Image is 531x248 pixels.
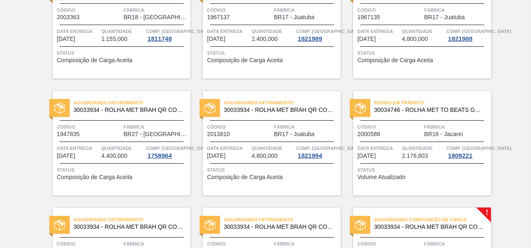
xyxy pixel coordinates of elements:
span: 30033934 - ROLHA MET BRAH QR CODE 021CX105 [73,107,184,113]
span: 2013810 [207,131,230,137]
span: BR27 - Nova Minas [124,131,188,137]
span: Status [57,49,188,57]
img: status [205,103,215,114]
div: 1811748 [146,35,173,42]
a: statusAguardando Faturamento30033934 - ROLHA MET BRAH QR CODE 021CX105Código2013810FábricaBR17 - ... [190,91,341,195]
span: Composição de Carga Aceita [57,57,132,63]
span: Composição de Carga Aceita [207,174,283,180]
span: 15/08/2025 [57,36,75,42]
span: Fábrica [124,123,188,131]
a: Comp. [GEOGRAPHIC_DATA]1758964 [146,144,188,159]
span: Quantidade [252,144,294,152]
span: Quantidade [101,27,144,35]
span: 1967137 [207,14,230,20]
a: Comp. [GEOGRAPHIC_DATA]1809221 [446,144,489,159]
span: 4.800,000 [252,153,278,159]
span: Composição de Carga Aceita [357,57,433,63]
span: Fábrica [124,240,188,248]
span: 01/09/2025 [57,153,75,159]
img: status [355,220,366,230]
span: Aguardando Faturamento [224,99,341,107]
a: statusAguardando Faturamento30033934 - ROLHA MET BRAH QR CODE 021CX105Código1947835FábricaBR27 - ... [40,91,190,195]
span: Código [207,6,272,14]
span: 4.800,000 [402,36,428,42]
span: Código [207,123,272,131]
span: BR17 - Juatuba [274,14,314,20]
span: Código [57,123,121,131]
span: Data entrega [207,144,250,152]
span: Volume Atualizado [357,174,405,180]
img: status [54,220,65,230]
span: 2.176,803 [402,153,428,159]
span: Comp. Carga [296,144,361,152]
span: Quantidade [101,144,144,152]
span: Código [57,240,121,248]
span: Quantidade [402,144,445,152]
span: Data entrega [57,27,99,35]
span: 01/09/2025 [207,36,225,42]
span: 30033934 - ROLHA MET BRAH QR CODE 021CX105 [224,107,334,113]
a: Comp. [GEOGRAPHIC_DATA]1821989 [296,27,339,42]
span: Composição de Carga Aceita [207,57,283,63]
span: Fábrica [274,240,339,248]
span: 30033934 - ROLHA MET BRAH QR CODE 021CX105 [73,224,184,230]
span: Fábrica [274,6,339,14]
span: Pedido em Trânsito [374,99,491,107]
span: Status [207,49,339,57]
span: Quantidade [252,27,294,35]
span: 30034746 - ROLHA MET TO BEATS GREEN MIX [374,107,484,113]
span: Data entrega [357,27,400,35]
span: Comp. Carga [446,144,511,152]
span: 30033934 - ROLHA MET BRAH QR CODE 021CX105 [224,224,334,230]
span: Data entrega [207,27,250,35]
a: Comp. [GEOGRAPHIC_DATA]1821988 [446,27,489,42]
div: 1821989 [296,35,324,42]
div: 1758964 [146,152,173,159]
img: status [205,220,215,230]
span: Fábrica [274,123,339,131]
span: 04/09/2025 [207,153,225,159]
span: Status [357,166,489,174]
a: statusPedido em Trânsito30034746 - ROLHA MET TO BEATS GREEN MIXCódigo2000588FábricaBR16 - Jacareí... [341,91,491,195]
span: Aguardando Faturamento [73,215,190,224]
span: Data entrega [57,144,99,152]
span: Fábrica [424,240,489,248]
span: Quantidade [402,27,445,35]
span: Código [357,6,422,14]
span: Fábrica [424,123,489,131]
span: Comp. Carga [146,144,210,152]
span: 1947835 [57,131,80,137]
a: Comp. [GEOGRAPHIC_DATA]1811748 [146,27,188,42]
span: Aguardando Faturamento [224,215,341,224]
span: Código [357,240,422,248]
span: Comp. Carga [296,27,361,35]
span: 1.155,000 [101,36,127,42]
span: BR16 - Jacareí [424,131,463,137]
span: Composição de Carga Aceita [57,174,132,180]
div: 1809221 [446,152,474,159]
div: 1821994 [296,152,324,159]
span: Código [207,240,272,248]
span: Código [357,123,422,131]
span: BR17 - Juatuba [424,14,465,20]
span: Status [57,166,188,174]
span: Fábrica [424,6,489,14]
img: status [54,103,65,114]
span: 01/09/2025 [357,36,376,42]
span: 1967135 [357,14,380,20]
span: Aguardando Faturamento [73,99,190,107]
span: 4.400,000 [101,153,127,159]
span: BR18 - Pernambuco [124,14,188,20]
span: Código [57,6,121,14]
span: 2000588 [357,131,380,137]
span: 05/09/2025 [357,153,376,159]
span: Status [357,49,489,57]
img: status [355,103,366,114]
span: 2003363 [57,14,80,20]
span: Comp. Carga [146,27,210,35]
a: Comp. [GEOGRAPHIC_DATA]1821994 [296,144,339,159]
span: Comp. Carga [446,27,511,35]
span: 30033934 - ROLHA MET BRAH QR CODE 021CX105 [374,224,484,230]
div: 1821988 [446,35,474,42]
span: Aguardando Composição de Carga [374,215,491,224]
